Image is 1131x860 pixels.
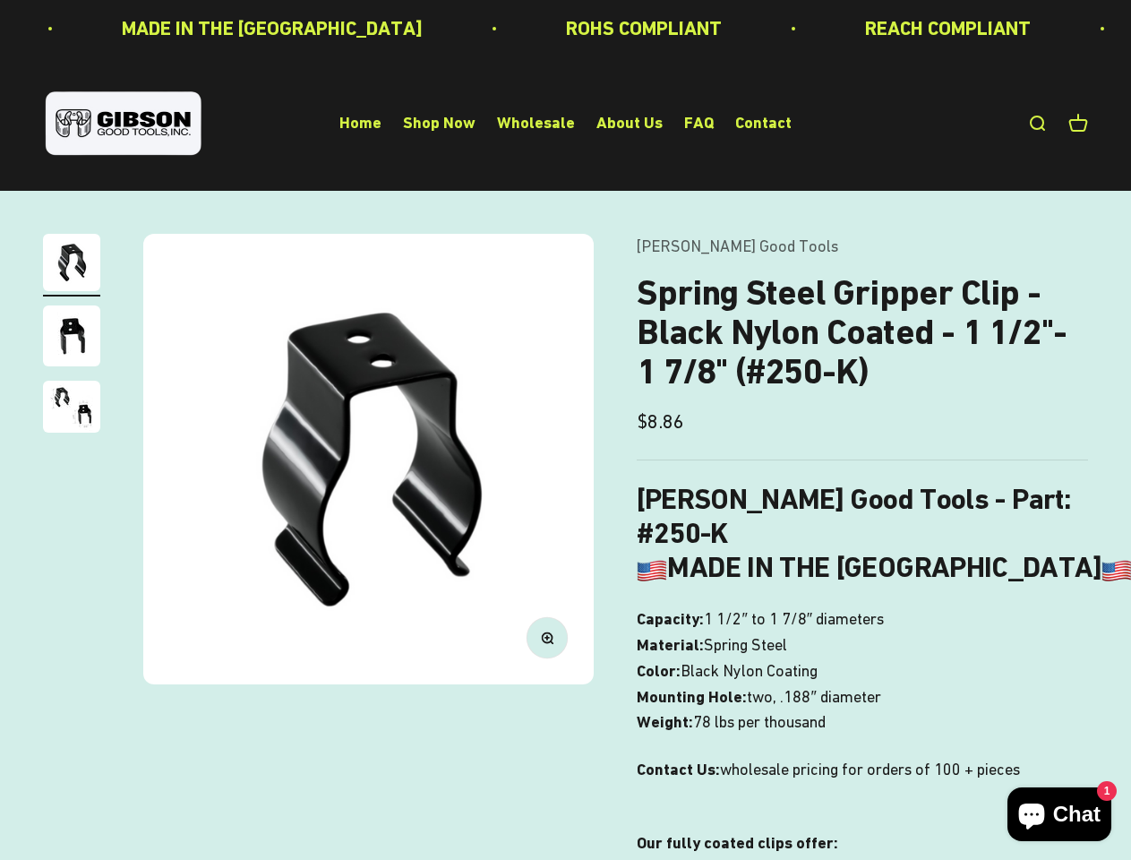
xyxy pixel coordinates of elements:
[704,606,884,632] span: 1 1/2″ to 1 7/8″ diameters
[637,833,838,852] strong: Our fully coated clips offer:
[403,114,476,133] a: Shop Now
[637,760,720,778] strong: Contact Us:
[497,114,575,133] a: Wholesale
[637,687,747,706] b: Mounting Hole:
[637,712,693,731] b: Weight:
[637,236,838,255] a: [PERSON_NAME] Good Tools
[704,632,787,658] span: Spring Steel
[637,661,681,680] b: Color:
[1002,787,1117,846] inbox-online-store-chat: Shopify online store chat
[637,550,1131,584] b: MADE IN THE [GEOGRAPHIC_DATA]
[43,381,100,438] button: Go to item 3
[637,273,1088,391] h1: Spring Steel Gripper Clip - Black Nylon Coated - 1 1/2"- 1 7/8" (#250-K)
[43,234,100,297] button: Go to item 1
[339,114,381,133] a: Home
[637,482,1071,550] b: [PERSON_NAME] Good Tools - Part: #250-K
[566,13,722,44] p: ROHS COMPLIANT
[637,635,704,654] b: Material:
[43,305,100,372] button: Go to item 2
[143,234,594,684] img: Gripper clip, made & shipped from the USA!
[43,305,100,366] img: close up of a spring steel gripper clip, tool clip, durable, secure holding, Excellent corrosion ...
[865,13,1031,44] p: REACH COMPLIANT
[684,114,714,133] a: FAQ
[735,114,792,133] a: Contact
[637,757,1088,809] p: wholesale pricing for orders of 100 + pieces
[681,658,818,684] span: Black Nylon Coating
[637,609,704,628] b: Capacity:
[637,406,684,437] sale-price: $8.86
[43,381,100,433] img: close up of a spring steel gripper clip, tool clip, durable, secure holding, Excellent corrosion ...
[596,114,663,133] a: About Us
[693,709,826,735] span: 78 lbs per thousand
[43,234,100,291] img: Gripper clip, made & shipped from the USA!
[122,13,423,44] p: MADE IN THE [GEOGRAPHIC_DATA]
[747,684,880,710] span: two, .188″ diameter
